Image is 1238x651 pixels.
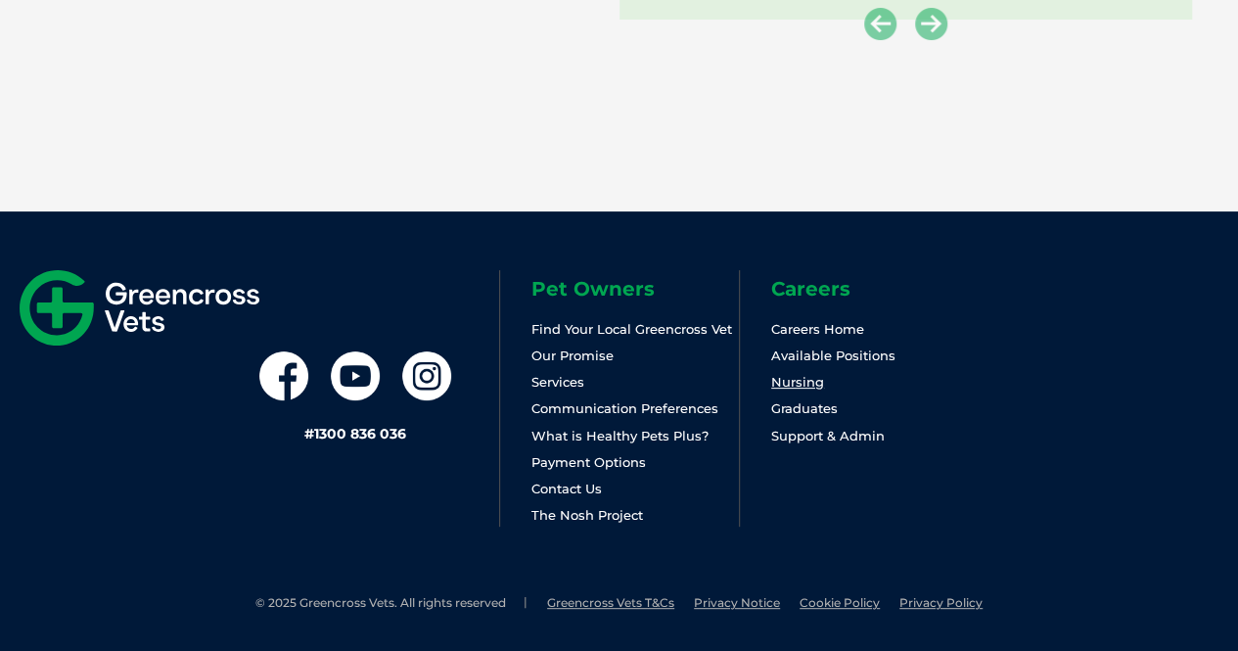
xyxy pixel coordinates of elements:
span: # [304,425,314,442]
a: Payment Options [531,454,646,470]
li: © 2025 Greencross Vets. All rights reserved [255,595,527,612]
a: Graduates [771,400,838,416]
a: Greencross Vets T&Cs [547,595,674,610]
a: Support & Admin [771,428,885,443]
a: Services [531,374,584,390]
a: Our Promise [531,348,614,363]
a: Communication Preferences [531,400,718,416]
a: Nursing [771,374,824,390]
a: #1300 836 036 [304,425,406,442]
a: What is Healthy Pets Plus? [531,428,709,443]
h6: Pet Owners [531,279,739,299]
a: The Nosh Project [531,507,643,523]
a: Available Positions [771,348,895,363]
a: Privacy Policy [899,595,983,610]
h6: Careers [771,279,979,299]
a: Privacy Notice [694,595,780,610]
a: Careers Home [771,321,864,337]
a: Cookie Policy [800,595,880,610]
a: Find Your Local Greencross Vet [531,321,732,337]
a: Contact Us [531,481,602,496]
